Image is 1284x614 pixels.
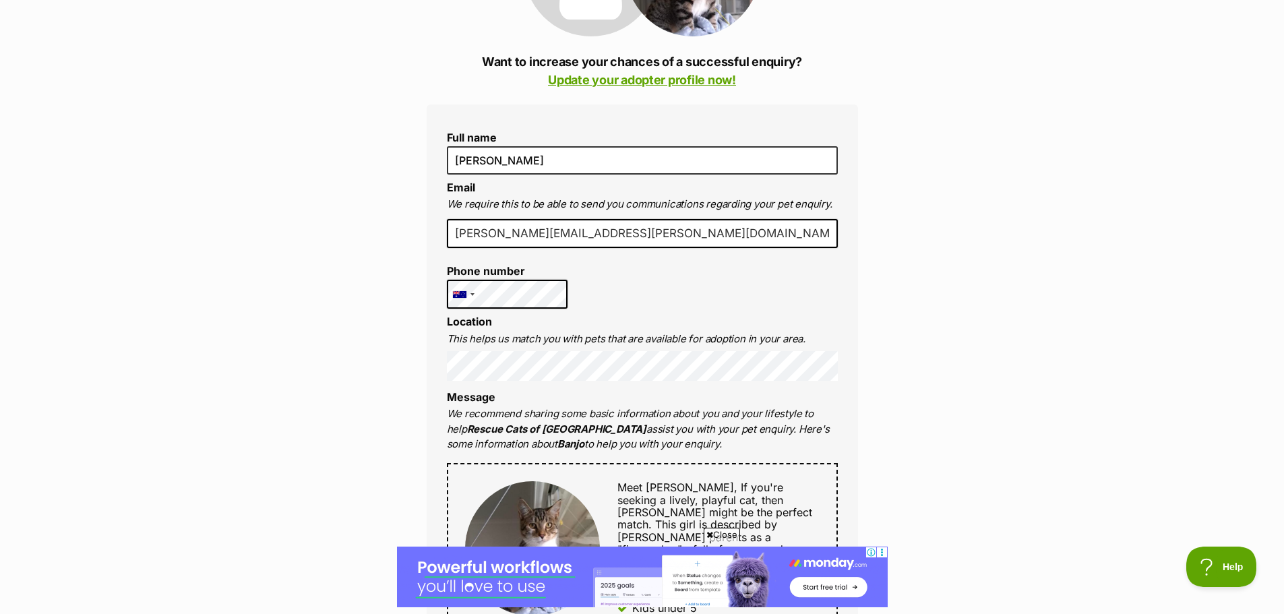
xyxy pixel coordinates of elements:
[397,547,888,607] iframe: Advertisement
[447,181,475,194] label: Email
[447,315,492,328] label: Location
[448,280,479,309] div: Australia: +61
[467,423,646,435] strong: Rescue Cats of [GEOGRAPHIC_DATA]
[447,131,838,144] label: Full name
[447,332,838,347] p: This helps us match you with pets that are available for adoption in your area.
[447,197,838,212] p: We require this to be able to send you communications regarding your pet enquiry.
[548,73,736,87] a: Update your adopter profile now!
[447,390,495,404] label: Message
[617,481,812,568] span: If you're seeking a lively, playful cat, then [PERSON_NAME] might be the perfect match. This girl...
[447,265,568,277] label: Phone number
[1186,547,1257,587] iframe: Help Scout Beacon - Open
[447,406,838,452] p: We recommend sharing some basic information about you and your lifestyle to help assist you with ...
[427,53,858,89] p: Want to increase your chances of a successful enquiry?
[447,146,838,175] input: E.g. Jimmy Chew
[557,437,584,450] strong: Banjo
[617,481,737,494] span: Meet [PERSON_NAME],
[704,528,740,541] span: Close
